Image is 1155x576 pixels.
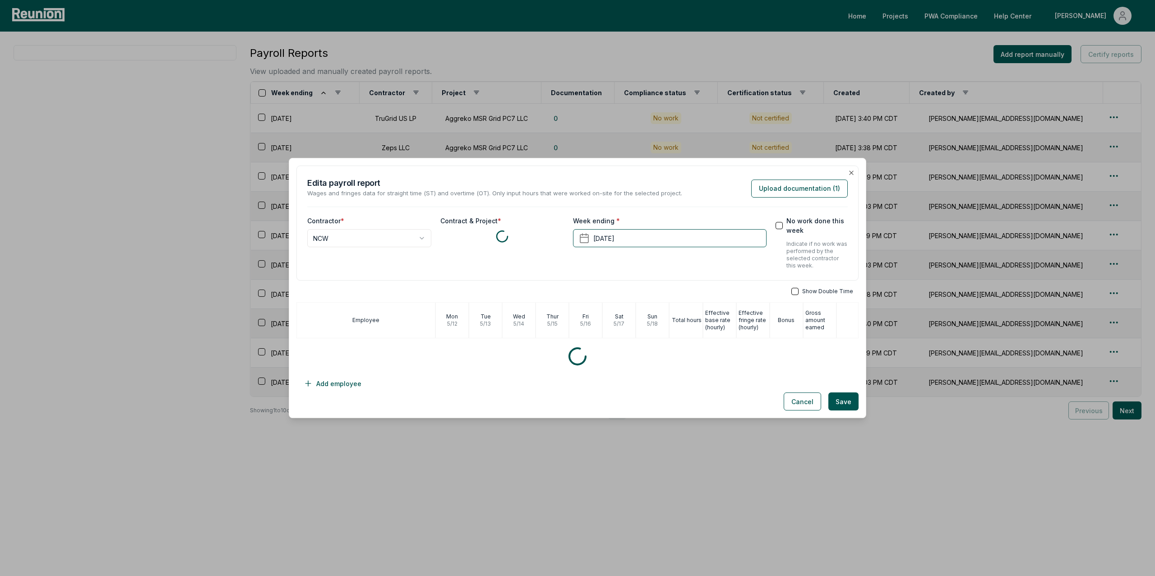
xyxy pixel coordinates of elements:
p: 5 / 18 [647,320,658,327]
p: Sun [647,313,657,320]
p: Bonus [778,317,795,324]
p: Thur [546,313,559,320]
h2: Edit a payroll report [307,177,682,189]
p: Tue [480,313,491,320]
label: Contract & Project [440,216,501,226]
p: Total hours [672,317,702,324]
p: 5 / 17 [614,320,624,327]
label: Contractor [307,216,344,226]
p: Fri [582,313,589,320]
button: Upload documentation (1) [751,180,848,198]
p: Employee [352,317,379,324]
p: Effective base rate (hourly) [705,309,736,331]
span: Show Double Time [802,288,853,295]
p: 5 / 14 [513,320,524,327]
p: Wed [513,313,525,320]
p: Gross amount earned [805,309,836,331]
button: [DATE] [573,229,766,247]
p: Indicate if no work was performed by the selected contractor this week. [786,240,848,269]
button: Save [828,392,859,410]
p: 5 / 15 [547,320,558,327]
p: Effective fringe rate (hourly) [739,309,769,331]
button: Add employee [296,374,369,392]
p: Wages and fringes data for straight time (ST) and overtime (OT). Only input hours that were worke... [307,189,682,198]
label: Week ending [573,216,620,226]
label: No work done this week [786,216,848,235]
button: Cancel [784,392,821,410]
p: 5 / 13 [480,320,491,327]
p: Mon [446,313,458,320]
p: Sat [615,313,624,320]
p: 5 / 12 [447,320,457,327]
p: 5 / 16 [580,320,591,327]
